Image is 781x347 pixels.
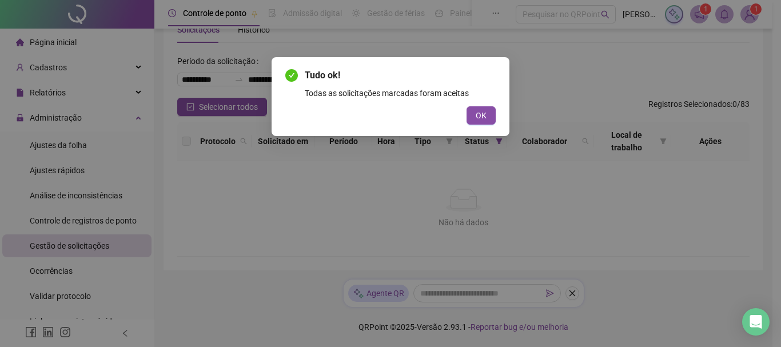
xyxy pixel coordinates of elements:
div: Todas as solicitações marcadas foram aceitas [305,87,496,99]
button: OK [467,106,496,125]
span: check-circle [285,69,298,82]
span: OK [476,109,487,122]
div: Open Intercom Messenger [742,308,770,336]
span: Tudo ok! [305,69,496,82]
